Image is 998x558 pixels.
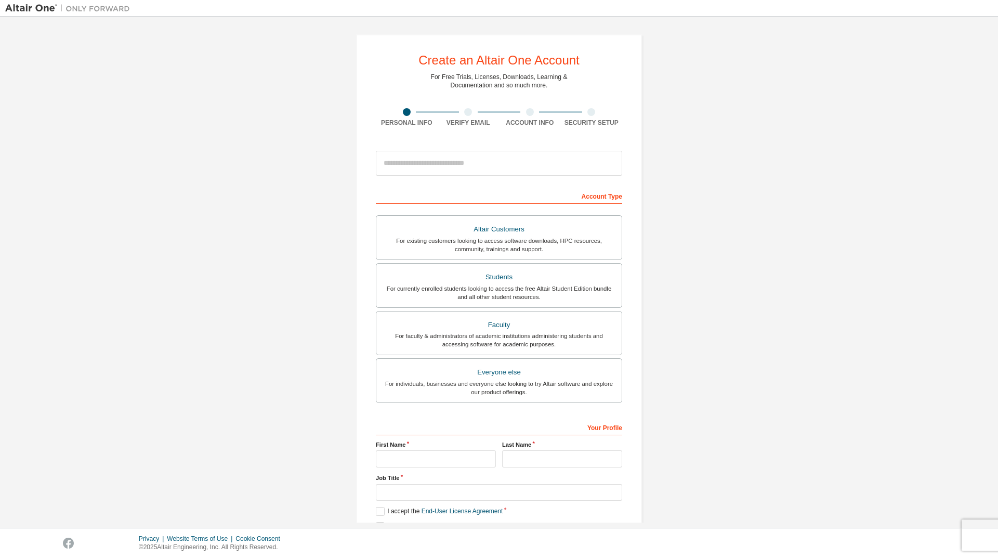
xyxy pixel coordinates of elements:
img: facebook.svg [63,538,74,549]
div: Account Type [376,187,622,204]
div: For faculty & administrators of academic institutions administering students and accessing softwa... [383,332,615,348]
div: Personal Info [376,119,438,127]
label: Last Name [502,440,622,449]
div: Account Info [499,119,561,127]
div: For Free Trials, Licenses, Downloads, Learning & Documentation and so much more. [431,73,568,89]
div: Verify Email [438,119,500,127]
div: Students [383,270,615,284]
div: Everyone else [383,365,615,380]
div: Create an Altair One Account [418,54,580,67]
div: Privacy [139,535,167,543]
label: First Name [376,440,496,449]
div: Website Terms of Use [167,535,235,543]
label: Job Title [376,474,622,482]
a: End-User License Agreement [422,508,503,515]
div: Faculty [383,318,615,332]
div: Cookie Consent [235,535,286,543]
label: I would like to receive marketing emails from Altair [376,522,526,531]
div: Altair Customers [383,222,615,237]
div: For individuals, businesses and everyone else looking to try Altair software and explore our prod... [383,380,615,396]
div: Security Setup [561,119,623,127]
div: For currently enrolled students looking to access the free Altair Student Edition bundle and all ... [383,284,615,301]
div: Your Profile [376,419,622,435]
label: I accept the [376,507,503,516]
p: © 2025 Altair Engineering, Inc. All Rights Reserved. [139,543,286,552]
div: For existing customers looking to access software downloads, HPC resources, community, trainings ... [383,237,615,253]
img: Altair One [5,3,135,14]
